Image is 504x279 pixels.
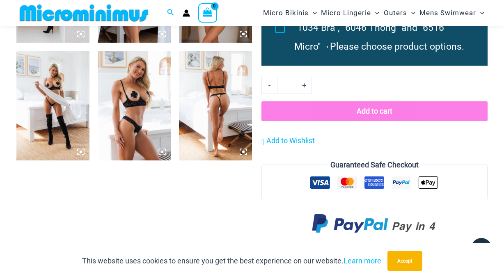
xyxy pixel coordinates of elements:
span: "1034 Bra", "6046 Thong" and "6516 Micro" [294,22,444,52]
a: - [261,77,277,94]
a: Add to Wishlist [261,135,315,147]
span: Outers [384,2,407,23]
img: MM SHOP LOGO FLAT [16,4,151,22]
p: This website uses cookies to ensure you get the best experience on our website. [82,255,381,267]
span: Mens Swimwear [419,2,476,23]
a: Account icon link [183,9,190,17]
span: Micro Bikinis [263,2,309,23]
a: Mens SwimwearMenu ToggleMenu Toggle [417,2,486,23]
a: + [296,77,312,94]
img: Nights Fall Silver Leopard 1036 Bra 6516 Micro [16,51,89,160]
img: Nights Fall Silver Leopard 1036 Bra 6046 Thong [98,51,171,160]
span: Menu Toggle [309,2,317,23]
legend: Guaranteed Safe Checkout [327,159,422,171]
a: Search icon link [167,8,174,18]
button: Accept [387,251,422,271]
a: View Shopping Cart, empty [198,3,217,22]
a: Micro BikinisMenu ToggleMenu Toggle [261,2,319,23]
a: OutersMenu ToggleMenu Toggle [382,2,417,23]
input: Product quantity [277,77,296,94]
span: Please choose product options. [330,41,464,52]
span: Menu Toggle [371,2,379,23]
nav: Site Navigation [260,1,488,25]
li: → [294,18,469,56]
span: Menu Toggle [407,2,415,23]
img: Nights Fall Silver Leopard 1036 Bra 6046 Thong [179,51,252,160]
a: Learn more [344,256,381,265]
span: Micro Lingerie [321,2,371,23]
a: Micro LingerieMenu ToggleMenu Toggle [319,2,381,23]
span: Menu Toggle [476,2,484,23]
button: Add to cart [261,101,488,121]
span: Add to Wishlist [266,136,315,145]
